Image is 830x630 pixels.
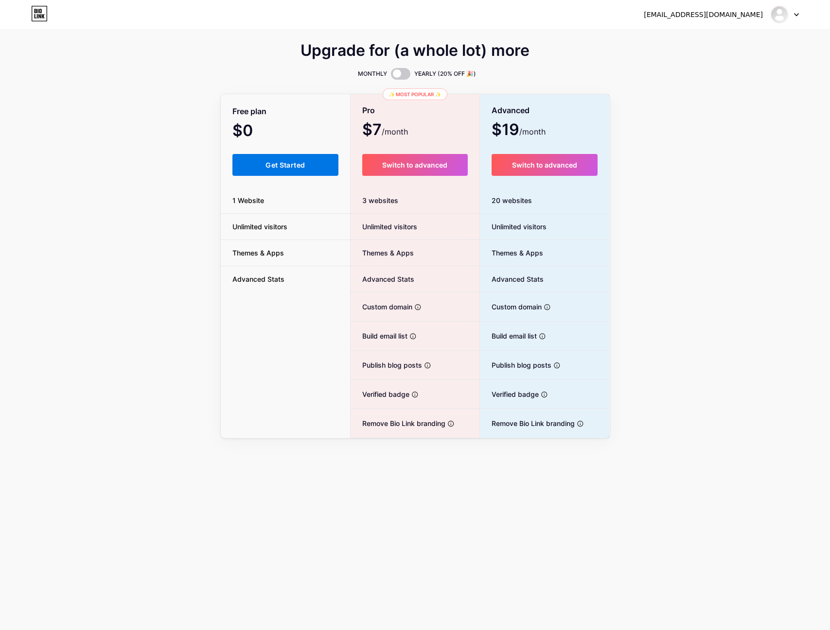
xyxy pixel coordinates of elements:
span: Custom domain [480,302,542,312]
button: Get Started [232,154,339,176]
span: YEARLY (20% OFF 🎉) [414,69,476,79]
span: $19 [492,124,546,137]
span: Switch to advanced [512,161,577,169]
span: Free plan [232,103,266,120]
span: Themes & Apps [480,248,543,258]
span: Publish blog posts [480,360,551,370]
div: 3 websites [351,187,479,214]
span: Custom domain [351,302,412,312]
span: Themes & Apps [351,248,414,258]
span: $0 [232,125,279,138]
button: Switch to advanced [492,154,598,176]
span: Advanced Stats [221,274,296,284]
span: Switch to advanced [382,161,447,169]
div: ✨ Most popular ✨ [383,88,447,100]
span: /month [519,126,546,137]
span: Unlimited visitors [480,221,547,232]
span: Get Started [265,161,305,169]
span: $7 [362,124,408,137]
button: Switch to advanced [362,154,468,176]
span: 1 Website [221,195,276,205]
span: Advanced Stats [480,274,544,284]
span: Advanced [492,102,530,119]
span: Publish blog posts [351,360,422,370]
div: [EMAIL_ADDRESS][DOMAIN_NAME] [644,10,763,20]
img: furryfriendscare [770,5,789,24]
span: /month [382,126,408,137]
span: Themes & Apps [221,248,296,258]
span: Remove Bio Link branding [351,418,445,428]
span: Verified badge [480,389,539,399]
span: Advanced Stats [351,274,414,284]
div: 20 websites [480,187,610,214]
span: Build email list [351,331,407,341]
span: Pro [362,102,375,119]
span: Verified badge [351,389,409,399]
span: Build email list [480,331,537,341]
span: Remove Bio Link branding [480,418,575,428]
span: Unlimited visitors [351,221,417,232]
span: Upgrade for (a whole lot) more [300,45,530,56]
span: Unlimited visitors [221,221,299,232]
span: MONTHLY [358,69,387,79]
